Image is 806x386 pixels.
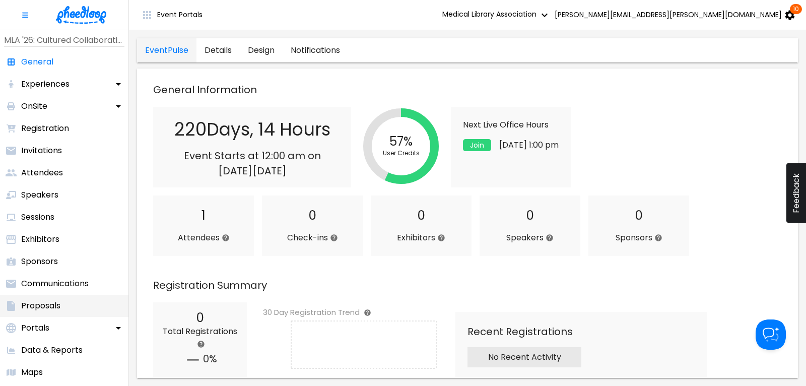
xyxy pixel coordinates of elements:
[546,234,554,242] svg: Represents the total # of Speakers represented at your event.
[488,208,572,223] h2: 0
[196,38,240,62] a: general-tab-details
[153,276,790,294] p: Registration Summary
[161,350,239,370] h2: 0%
[791,173,801,213] span: Feedback
[488,232,572,244] p: Speakers
[463,119,568,131] p: Next Live Office Hours
[440,5,553,25] button: Medical Library Association
[222,234,230,242] svg: The total number of attendees at your event consuming user credits. This number does not include ...
[270,232,355,244] p: Check-ins
[283,38,348,62] a: general-tab-notifications
[555,11,782,19] span: [PERSON_NAME][EMAIL_ADDRESS][PERSON_NAME][DOMAIN_NAME]
[161,310,239,326] h2: 0
[137,38,196,62] a: general-tab-EventPulse
[389,135,413,149] div: 57%
[21,100,47,112] p: OnSite
[56,6,106,24] img: logo
[21,122,69,135] p: Registration
[364,309,371,316] svg: This graph represents the number of total registrations completed per day over the past 30 days o...
[161,232,246,244] p: Attendees
[467,324,695,339] p: Recent Registrations
[161,208,246,223] h2: 1
[437,234,445,242] svg: Represents the total # of approved Exhibitors represented at your event.
[21,211,54,223] p: Sessions
[21,56,53,68] p: General
[596,208,681,223] h2: 0
[21,278,89,290] p: Communications
[161,163,343,178] p: [DATE] [DATE]
[161,119,343,140] h2: 220 Days , 14 Hours
[21,322,49,334] p: Portals
[654,234,662,242] svg: Represents the total # of approved Sponsors represented at your event.
[161,326,239,350] p: Total Registrations
[137,38,348,62] div: general tabs
[21,344,83,356] p: Data & Reports
[21,366,43,378] p: Maps
[157,11,203,19] span: Event Portals
[463,139,491,151] button: Join
[790,4,802,14] span: 10
[133,5,211,25] button: Event Portals
[379,232,463,244] p: Exhibitors
[4,34,124,46] p: MLA '26: Cultured Collaborations
[472,351,577,363] p: No Recent Activity
[463,139,499,151] a: Join
[499,139,559,151] p: [DATE] 1:00 pm
[240,38,283,62] a: general-tab-design
[596,232,681,244] p: Sponsors
[21,300,60,312] p: Proposals
[21,189,58,201] p: Speakers
[21,233,59,245] p: Exhibitors
[21,78,70,90] p: Experiences
[470,141,484,149] span: Join
[153,81,790,99] p: General Information
[21,255,58,268] p: Sponsors
[21,167,63,179] p: Attendees
[383,149,420,158] div: User Credits
[263,306,463,318] h6: 30 Day Registration Trend
[756,319,786,350] iframe: Help Scout Beacon - Open
[553,5,798,25] button: [PERSON_NAME][EMAIL_ADDRESS][PERSON_NAME][DOMAIN_NAME] 10
[197,340,205,348] svg: This number represents the total number of completed registrations at your event. The percentage ...
[21,145,62,157] p: Invitations
[442,9,551,19] span: Medical Library Association
[379,208,463,223] h2: 0
[161,148,343,163] p: Event Starts at 12:00 am on
[270,208,355,223] h2: 0
[330,234,338,242] svg: The total number of attendees who have checked into your event.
